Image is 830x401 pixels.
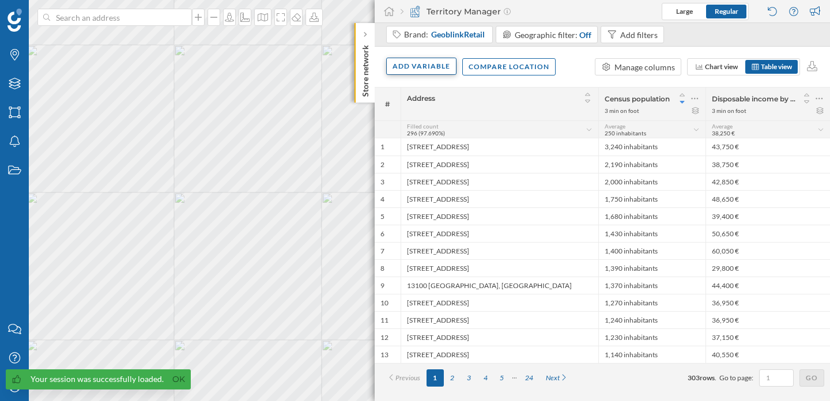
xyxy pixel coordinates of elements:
[705,346,830,363] div: 40,550 €
[407,123,439,130] span: Filled count
[401,225,598,242] div: [STREET_ADDRESS]
[598,346,705,363] div: 1,140 inhabitants
[380,298,388,308] div: 10
[404,29,486,40] div: Brand:
[380,281,384,290] div: 9
[705,328,830,346] div: 37,150 €
[614,61,675,73] div: Manage columns
[598,207,705,225] div: 1,680 inhabitants
[715,7,738,16] span: Regular
[705,138,830,156] div: 43,750 €
[401,277,598,294] div: 13100 [GEOGRAPHIC_DATA], [GEOGRAPHIC_DATA]
[705,62,738,71] span: Chart view
[605,130,646,137] span: 250 inhabitants
[380,350,388,360] div: 13
[605,107,639,115] div: 3 min on foot
[598,156,705,173] div: 2,190 inhabitants
[705,259,830,277] div: 29,800 €
[705,173,830,190] div: 42,850 €
[380,177,384,187] div: 3
[401,190,598,207] div: [STREET_ADDRESS]
[605,123,625,130] span: Average
[705,207,830,225] div: 39,400 €
[598,138,705,156] div: 3,240 inhabitants
[24,8,66,18] span: Support
[598,311,705,328] div: 1,240 inhabitants
[380,316,388,325] div: 11
[705,242,830,259] div: 60,050 €
[712,130,735,137] span: 38,250 €
[7,9,22,32] img: Geoblink Logo
[407,130,445,137] span: 296 (97.690%)
[407,94,435,103] span: Address
[401,156,598,173] div: [STREET_ADDRESS]
[401,207,598,225] div: [STREET_ADDRESS]
[380,229,384,239] div: 6
[515,30,578,40] span: Geographic filter:
[401,173,598,190] div: [STREET_ADDRESS]
[380,160,384,169] div: 2
[715,373,716,382] span: .
[598,225,705,242] div: 1,430 inhabitants
[620,29,658,41] div: Add filters
[712,94,795,103] span: Disposable income by household
[409,6,421,17] img: territory-manager.svg
[598,294,705,311] div: 1,270 inhabitants
[401,259,598,277] div: [STREET_ADDRESS]
[380,142,384,152] div: 1
[700,373,715,382] span: rows
[705,190,830,207] div: 48,650 €
[431,29,485,40] span: GeoblinkRetail
[705,311,830,328] div: 36,950 €
[705,277,830,294] div: 44,400 €
[31,373,164,385] div: Your session was successfully loaded.
[401,328,598,346] div: [STREET_ADDRESS]
[712,107,746,115] div: 3 min on foot
[401,138,598,156] div: [STREET_ADDRESS]
[705,294,830,311] div: 36,950 €
[598,242,705,259] div: 1,400 inhabitants
[380,247,384,256] div: 7
[598,328,705,346] div: 1,230 inhabitants
[719,373,753,383] span: Go to page:
[763,372,790,384] input: 1
[380,99,395,109] span: #
[401,311,598,328] div: [STREET_ADDRESS]
[705,225,830,242] div: 50,650 €
[705,156,830,173] div: 38,750 €
[598,277,705,294] div: 1,370 inhabitants
[380,333,388,342] div: 12
[401,6,511,17] div: Territory Manager
[579,29,591,41] div: Off
[598,259,705,277] div: 1,390 inhabitants
[605,94,670,103] span: Census population
[712,123,733,130] span: Average
[360,40,371,97] p: Store network
[598,190,705,207] div: 1,750 inhabitants
[401,294,598,311] div: [STREET_ADDRESS]
[598,173,705,190] div: 2,000 inhabitants
[380,212,384,221] div: 5
[761,62,792,71] span: Table view
[688,373,700,382] span: 303
[380,195,384,204] div: 4
[380,264,384,273] div: 8
[401,242,598,259] div: [STREET_ADDRESS]
[169,373,188,386] a: Ok
[401,346,598,363] div: [STREET_ADDRESS]
[676,7,693,16] span: Large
